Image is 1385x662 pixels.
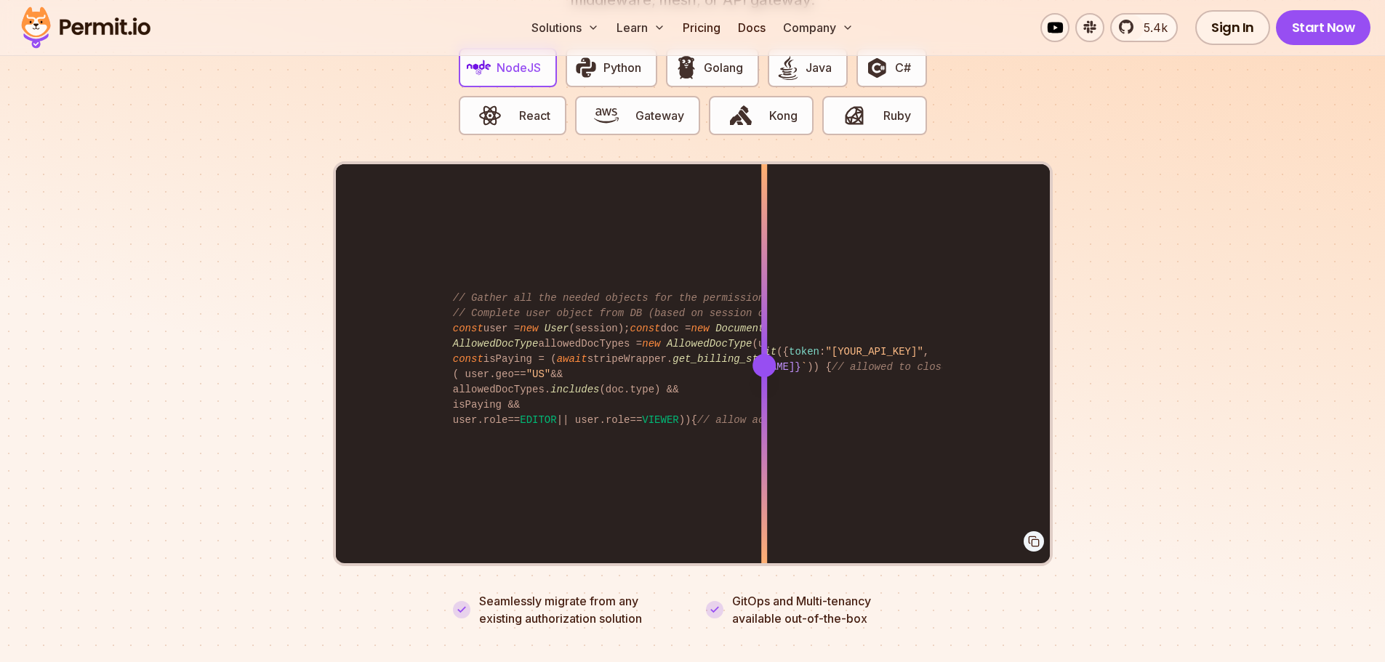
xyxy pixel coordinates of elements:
a: Sign In [1195,10,1270,45]
span: // allowed to close issue [832,361,984,373]
span: Java [806,59,832,76]
a: 5.4k [1110,13,1178,42]
span: // Gather all the needed objects for the permission check [453,292,801,304]
span: const [630,323,660,334]
img: Ruby [842,103,867,128]
p: GitOps and Multi-tenancy available out-of-the-box [732,592,871,627]
img: NodeJS [467,55,491,80]
a: Start Now [1276,10,1371,45]
span: EDITOR [520,414,556,426]
span: Gateway [635,107,684,124]
span: const [453,353,483,365]
span: Ruby [883,107,911,124]
span: new [691,323,710,334]
span: AllowedDocType [453,338,539,350]
span: get_billing_status [673,353,782,365]
span: type [630,384,654,395]
span: C# [895,59,911,76]
span: VIEWER [642,414,678,426]
span: Golang [704,59,743,76]
span: // allow access [697,414,789,426]
span: User [545,323,569,334]
span: new [520,323,538,334]
span: "[YOUR_API_KEY]" [825,346,923,358]
img: Kong [728,103,753,128]
span: AllowedDocType [667,338,752,350]
span: includes [550,384,599,395]
span: new [642,338,660,350]
button: Solutions [526,13,605,42]
span: const [453,323,483,334]
img: Gateway [594,103,619,128]
span: await [557,353,587,365]
a: Pricing [677,13,726,42]
span: Document [715,323,764,334]
span: 5.4k [1135,19,1168,36]
span: role [483,414,508,426]
img: Permit logo [15,3,157,52]
span: Kong [769,107,798,124]
span: React [519,107,550,124]
span: "US" [526,368,551,380]
span: role [606,414,630,426]
img: React [478,103,502,128]
code: user = (session); doc = ( , , session. ); allowedDocTypes = (user. ); isPaying = ( stripeWrapper.... [443,279,942,440]
button: Company [777,13,859,42]
span: Python [603,59,641,76]
p: Seamlessly migrate from any existing authorization solution [479,592,680,627]
button: Learn [611,13,671,42]
img: Java [776,55,800,80]
span: // Complete user object from DB (based on session object, only 3 DB queries...) [453,307,936,319]
span: token [789,346,819,358]
a: Docs [732,13,771,42]
img: Golang [674,55,699,80]
img: Python [574,55,598,80]
span: NodeJS [497,59,541,76]
span: geo [496,368,514,380]
img: C# [864,55,889,80]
